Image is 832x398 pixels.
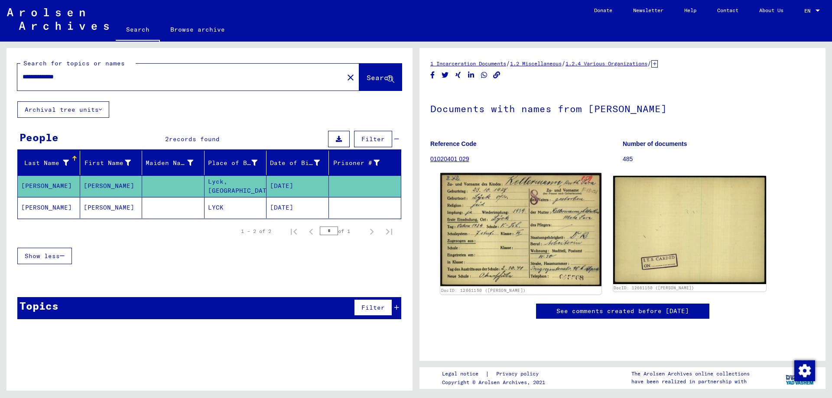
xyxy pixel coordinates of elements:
[80,151,143,175] mat-header-cell: First Name
[25,252,60,260] span: Show less
[367,73,393,82] span: Search
[441,288,526,293] a: DocID: 12661150 ([PERSON_NAME])
[84,159,131,168] div: First Name
[489,369,549,379] a: Privacy policy
[266,151,329,175] mat-header-cell: Date of Birth
[19,298,58,314] div: Topics
[363,223,380,240] button: Next page
[361,304,385,311] span: Filter
[467,70,476,81] button: Share on LinkedIn
[556,307,689,316] a: See comments created before [DATE]
[266,197,329,218] mat-cell: [DATE]
[794,360,815,381] img: Change consent
[160,19,235,40] a: Browse archive
[208,159,258,168] div: Place of Birth
[492,70,501,81] button: Copy link
[205,151,267,175] mat-header-cell: Place of Birth
[480,70,489,81] button: Share on WhatsApp
[285,223,302,240] button: First page
[442,369,485,379] a: Legal notice
[804,8,814,14] span: EN
[506,59,510,67] span: /
[146,159,193,168] div: Maiden Name
[80,175,143,197] mat-cell: [PERSON_NAME]
[361,135,385,143] span: Filter
[23,59,125,67] mat-label: Search for topics or names
[614,285,694,290] a: DocID: 12661150 ([PERSON_NAME])
[146,156,204,170] div: Maiden Name
[205,175,267,197] mat-cell: Lyck, [GEOGRAPHIC_DATA]
[631,378,750,385] p: have been realized in partnership with
[354,299,392,316] button: Filter
[208,156,269,170] div: Place of Birth
[169,135,220,143] span: records found
[380,223,398,240] button: Last page
[623,155,815,164] p: 485
[332,156,391,170] div: Prisoner #
[442,369,549,379] div: |
[510,60,562,67] a: 1.2 Miscellaneous
[18,197,80,218] mat-cell: [PERSON_NAME]
[165,135,169,143] span: 2
[430,60,506,67] a: 1 Incarceration Documents
[84,156,142,170] div: First Name
[241,227,271,235] div: 1 – 2 of 2
[21,159,69,168] div: Last Name
[442,379,549,386] p: Copyright © Arolsen Archives, 2021
[332,159,380,168] div: Prisoner #
[430,89,815,127] h1: Documents with names from [PERSON_NAME]
[80,197,143,218] mat-cell: [PERSON_NAME]
[7,8,109,30] img: Arolsen_neg.svg
[623,140,687,147] b: Number of documents
[329,151,401,175] mat-header-cell: Prisoner #
[21,156,80,170] div: Last Name
[116,19,160,42] a: Search
[142,151,205,175] mat-header-cell: Maiden Name
[562,59,565,67] span: /
[631,370,750,378] p: The Arolsen Archives online collections
[266,175,329,197] mat-cell: [DATE]
[354,131,392,147] button: Filter
[302,223,320,240] button: Previous page
[441,70,450,81] button: Share on Twitter
[320,227,363,235] div: of 1
[565,60,647,67] a: 1.2.4 Various Organizations
[205,197,267,218] mat-cell: LYCK
[647,59,651,67] span: /
[270,159,320,168] div: Date of Birth
[440,173,601,287] img: 001.jpg
[19,129,58,145] div: People
[342,68,359,86] button: Clear
[428,70,437,81] button: Share on Facebook
[359,64,402,91] button: Search
[613,176,767,284] img: 002.jpg
[345,72,356,83] mat-icon: close
[270,156,331,170] div: Date of Birth
[430,155,469,162] a: 01020401 029
[454,70,463,81] button: Share on Xing
[18,151,80,175] mat-header-cell: Last Name
[784,367,816,388] img: yv_logo.png
[430,140,477,147] b: Reference Code
[18,175,80,197] mat-cell: [PERSON_NAME]
[17,101,109,118] button: Archival tree units
[17,248,72,264] button: Show less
